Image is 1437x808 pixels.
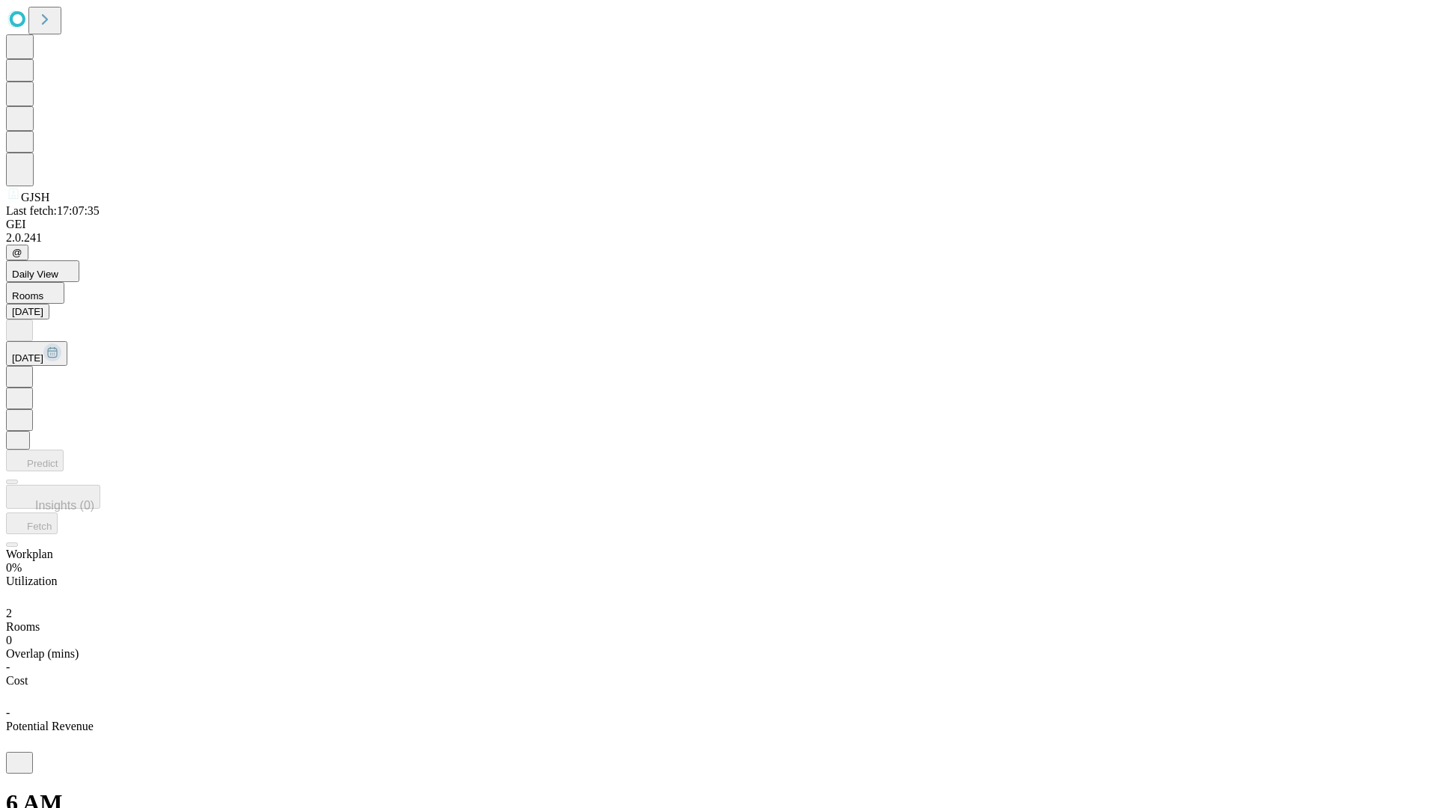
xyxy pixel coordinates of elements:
span: Workplan [6,548,53,560]
button: Insights (0) [6,485,100,509]
span: Insights (0) [35,499,94,512]
span: - [6,706,10,719]
span: Last fetch: 17:07:35 [6,204,100,217]
span: GJSH [21,191,49,203]
button: Predict [6,450,64,471]
span: 0% [6,561,22,574]
span: 0 [6,634,12,646]
button: Rooms [6,282,64,304]
span: Rooms [6,620,40,633]
button: @ [6,245,28,260]
span: Rooms [12,290,43,302]
div: 2.0.241 [6,231,1431,245]
span: Overlap (mins) [6,647,79,660]
button: [DATE] [6,304,49,319]
button: Daily View [6,260,79,282]
span: - [6,661,10,673]
span: Potential Revenue [6,720,94,732]
span: [DATE] [12,352,43,364]
span: 2 [6,607,12,619]
span: Daily View [12,269,58,280]
span: Utilization [6,575,57,587]
button: [DATE] [6,341,67,366]
button: Fetch [6,512,58,534]
span: @ [12,247,22,258]
div: GEI [6,218,1431,231]
span: Cost [6,674,28,687]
